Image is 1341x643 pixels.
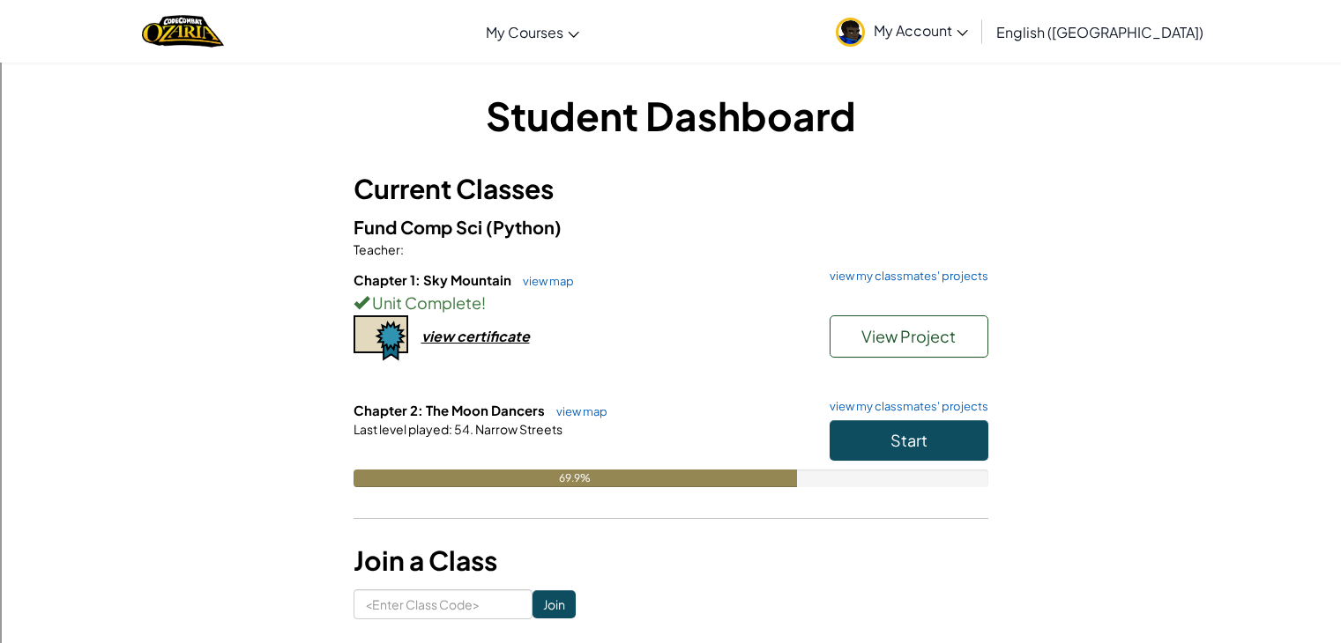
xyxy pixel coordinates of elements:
[827,4,977,59] a: My Account
[836,18,865,47] img: avatar
[874,21,968,40] span: My Account
[477,8,588,55] a: My Courses
[142,13,224,49] a: Ozaria by CodeCombat logo
[987,8,1212,55] a: English ([GEOGRAPHIC_DATA])
[486,23,563,41] span: My Courses
[996,23,1203,41] span: English ([GEOGRAPHIC_DATA])
[142,13,224,49] img: Home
